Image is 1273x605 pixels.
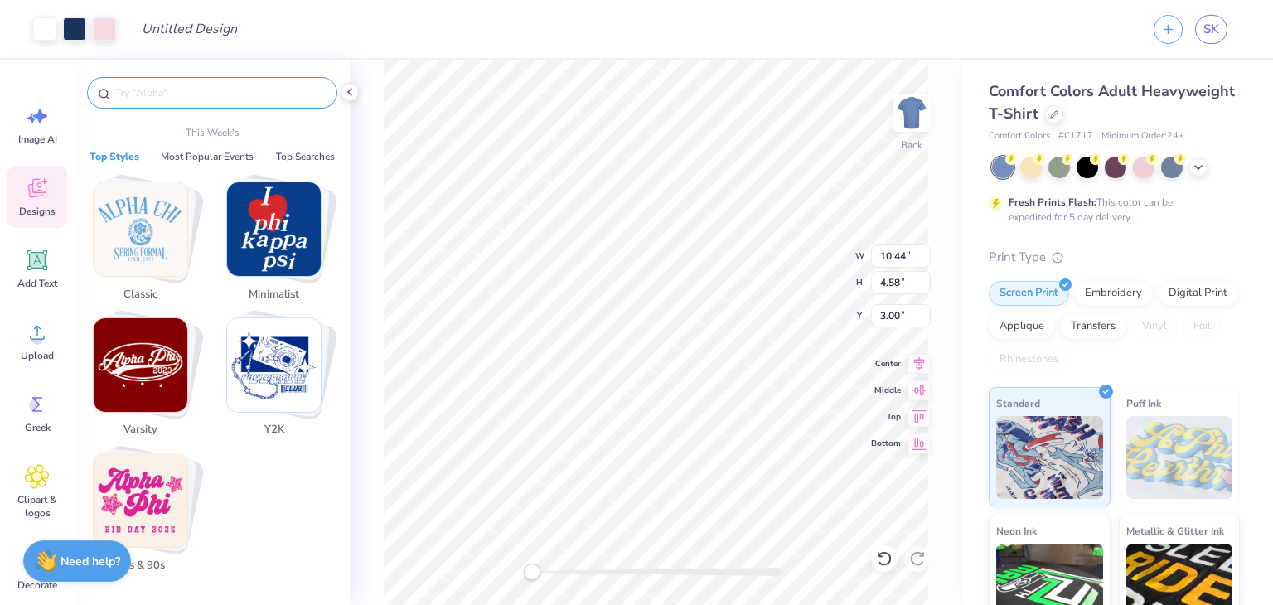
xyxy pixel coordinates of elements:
[871,410,901,423] span: Top
[114,85,327,101] input: Try "Alpha"
[901,138,922,152] div: Back
[1009,195,1212,225] div: This color can be expedited for 5 day delivery.
[1183,314,1222,339] div: Foil
[94,453,187,547] img: 80s & 90s
[1131,314,1178,339] div: Vinyl
[989,248,1240,267] div: Print Type
[989,129,1050,143] span: Comfort Colors
[989,281,1069,306] div: Screen Print
[18,133,57,146] span: Image AI
[216,317,341,445] button: Stack Card Button Y2K
[19,205,56,218] span: Designs
[895,96,928,129] img: Back
[871,357,901,370] span: Center
[227,318,321,412] img: Y2K
[114,558,167,574] span: 80s & 90s
[17,277,57,290] span: Add Text
[94,318,187,412] img: Varsity
[83,181,208,309] button: Stack Card Button Classic
[996,394,1040,412] span: Standard
[247,422,301,438] span: Y2K
[1009,196,1096,209] strong: Fresh Prints Flash:
[61,554,120,569] strong: Need help?
[524,564,540,580] div: Accessibility label
[85,148,144,165] button: Top Styles
[271,148,340,165] button: Top Searches
[186,125,240,140] p: This Week's
[21,349,54,362] span: Upload
[989,347,1069,372] div: Rhinestones
[1158,281,1238,306] div: Digital Print
[1126,394,1161,412] span: Puff Ink
[1203,20,1219,39] span: SK
[83,453,208,580] button: Stack Card Button 80s & 90s
[156,148,259,165] button: Most Popular Events
[989,81,1235,123] span: Comfort Colors Adult Heavyweight T-Shirt
[871,384,901,397] span: Middle
[1126,416,1233,499] img: Puff Ink
[1058,129,1093,143] span: # C1717
[17,578,57,592] span: Decorate
[1195,15,1227,44] a: SK
[989,314,1055,339] div: Applique
[94,182,187,276] img: Classic
[10,493,65,520] span: Clipart & logos
[1126,522,1224,540] span: Metallic & Glitter Ink
[871,437,901,450] span: Bottom
[128,12,250,46] input: Untitled Design
[216,181,341,309] button: Stack Card Button Minimalist
[1060,314,1126,339] div: Transfers
[1101,129,1184,143] span: Minimum Order: 24 +
[996,416,1103,499] img: Standard
[247,287,301,303] span: Minimalist
[114,422,167,438] span: Varsity
[25,421,51,434] span: Greek
[83,317,208,445] button: Stack Card Button Varsity
[114,287,167,303] span: Classic
[1074,281,1153,306] div: Embroidery
[227,182,321,276] img: Minimalist
[996,522,1037,540] span: Neon Ink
